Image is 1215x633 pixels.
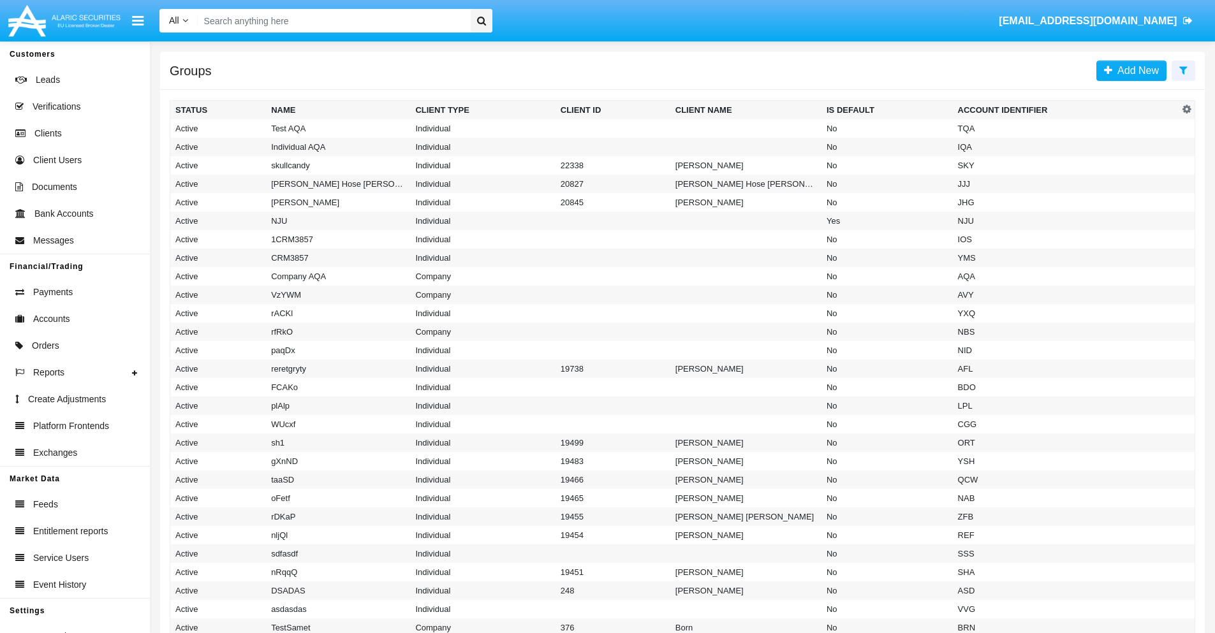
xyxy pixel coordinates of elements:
[33,551,89,565] span: Service Users
[821,286,953,304] td: No
[999,15,1177,26] span: [EMAIL_ADDRESS][DOMAIN_NAME]
[953,249,1179,267] td: YMS
[36,73,60,87] span: Leads
[170,378,267,397] td: Active
[821,212,953,230] td: Yes
[410,101,555,120] th: Client Type
[33,312,70,326] span: Accounts
[266,212,410,230] td: NJU
[556,507,670,526] td: 19455
[410,489,555,507] td: Individual
[33,154,82,167] span: Client Users
[170,544,267,563] td: Active
[670,360,821,378] td: [PERSON_NAME]
[170,138,267,156] td: Active
[556,581,670,600] td: 248
[410,341,555,360] td: Individual
[33,446,77,460] span: Exchanges
[266,193,410,212] td: [PERSON_NAME]
[410,452,555,470] td: Individual
[1112,65,1159,76] span: Add New
[821,156,953,175] td: No
[821,193,953,212] td: No
[953,544,1179,563] td: SSS
[556,433,670,452] td: 19499
[266,489,410,507] td: oFetf
[953,267,1179,286] td: AQA
[170,119,267,138] td: Active
[670,470,821,489] td: [PERSON_NAME]
[410,212,555,230] td: Individual
[6,2,122,40] img: Logo image
[953,101,1179,120] th: Account Identifier
[821,267,953,286] td: No
[410,230,555,249] td: Individual
[953,323,1179,341] td: NBS
[198,9,466,33] input: Search
[170,304,267,323] td: Active
[953,341,1179,360] td: NID
[556,156,670,175] td: 22338
[266,156,410,175] td: skullcandy
[953,489,1179,507] td: NAB
[170,452,267,470] td: Active
[821,470,953,489] td: No
[170,563,267,581] td: Active
[670,175,821,193] td: [PERSON_NAME] Hose [PERSON_NAME]
[170,360,267,378] td: Active
[170,526,267,544] td: Active
[266,544,410,563] td: sdfasdf
[821,249,953,267] td: No
[410,600,555,618] td: Individual
[670,489,821,507] td: [PERSON_NAME]
[170,433,267,452] td: Active
[953,138,1179,156] td: IQA
[670,563,821,581] td: [PERSON_NAME]
[266,360,410,378] td: reretgryty
[953,304,1179,323] td: YXQ
[670,193,821,212] td: [PERSON_NAME]
[1096,61,1167,81] a: Add New
[821,415,953,433] td: No
[821,175,953,193] td: No
[410,267,555,286] td: Company
[170,175,267,193] td: Active
[266,433,410,452] td: sh1
[32,180,77,194] span: Documents
[670,433,821,452] td: [PERSON_NAME]
[170,230,267,249] td: Active
[821,433,953,452] td: No
[33,234,74,247] span: Messages
[410,433,555,452] td: Individual
[821,452,953,470] td: No
[556,452,670,470] td: 19483
[170,193,267,212] td: Active
[670,452,821,470] td: [PERSON_NAME]
[410,138,555,156] td: Individual
[410,360,555,378] td: Individual
[410,119,555,138] td: Individual
[821,230,953,249] td: No
[556,193,670,212] td: 20845
[556,175,670,193] td: 20827
[266,507,410,526] td: rDKaP
[821,138,953,156] td: No
[170,286,267,304] td: Active
[556,526,670,544] td: 19454
[953,378,1179,397] td: BDO
[410,470,555,489] td: Individual
[993,3,1199,39] a: [EMAIL_ADDRESS][DOMAIN_NAME]
[266,138,410,156] td: Individual AQA
[821,489,953,507] td: No
[953,193,1179,212] td: JHG
[953,507,1179,526] td: ZFB
[410,323,555,341] td: Company
[670,101,821,120] th: Client Name
[821,360,953,378] td: No
[410,397,555,415] td: Individual
[410,563,555,581] td: Individual
[410,581,555,600] td: Individual
[821,304,953,323] td: No
[821,507,953,526] td: No
[170,507,267,526] td: Active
